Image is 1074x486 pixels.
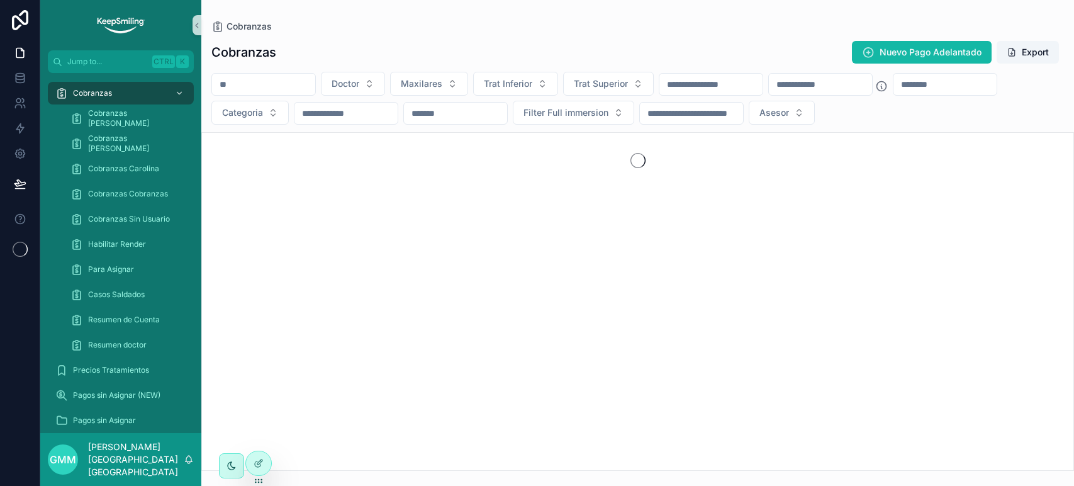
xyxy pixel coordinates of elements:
a: Cobranzas [PERSON_NAME] [63,132,194,155]
span: Resumen de Cuenta [88,315,160,325]
span: Resumen doctor [88,340,147,350]
span: Cobranzas Cobranzas [88,189,168,199]
a: Pagos sin Asignar (NEW) [48,384,194,407]
a: Cobranzas [48,82,194,105]
span: Habilitar Render [88,239,146,249]
span: Trat Inferior [484,77,532,90]
span: Precios Tratamientos [73,365,149,375]
span: Doctor [332,77,359,90]
a: Cobranzas Cobranzas [63,183,194,205]
span: Jump to... [67,57,147,67]
span: Para Asignar [88,264,134,274]
span: Cobranzas [PERSON_NAME] [88,133,181,154]
a: Precios Tratamientos [48,359,194,381]
span: GMM [50,452,76,467]
a: Casos Saldados [63,283,194,306]
span: Cobranzas [PERSON_NAME] [88,108,181,128]
span: Cobranzas Carolina [88,164,159,174]
img: App logo [96,15,145,35]
span: Ctrl [152,55,175,68]
p: [PERSON_NAME][GEOGRAPHIC_DATA][GEOGRAPHIC_DATA] [88,441,184,478]
span: K [177,57,187,67]
button: Export [997,41,1059,64]
button: Select Button [321,72,385,96]
span: Pagos sin Asignar [73,415,136,426]
span: Pagos sin Asignar (NEW) [73,390,160,400]
h1: Cobranzas [211,43,276,61]
button: Select Button [749,101,815,125]
a: Cobranzas Sin Usuario [63,208,194,230]
span: Cobranzas Sin Usuario [88,214,170,224]
a: Pagos sin Asignar [48,409,194,432]
span: Filter Full immersion [523,106,608,119]
a: Cobranzas [PERSON_NAME] [63,107,194,130]
a: Para Asignar [63,258,194,281]
button: Nuevo Pago Adelantado [852,41,992,64]
a: Resumen de Cuenta [63,308,194,331]
span: Trat Superior [574,77,628,90]
button: Select Button [211,101,289,125]
button: Select Button [563,72,654,96]
a: Cobranzas Carolina [63,157,194,180]
span: Cobranzas [227,20,272,33]
button: Jump to...CtrlK [48,50,194,73]
span: Cobranzas [73,88,112,98]
span: Casos Saldados [88,290,145,300]
button: Select Button [473,72,558,96]
span: Asesor [759,106,789,119]
span: Maxilares [401,77,442,90]
span: Categoria [222,106,263,119]
button: Select Button [513,101,634,125]
span: Nuevo Pago Adelantado [880,46,982,59]
div: scrollable content [40,73,201,433]
button: Select Button [390,72,468,96]
a: Resumen doctor [63,334,194,356]
a: Habilitar Render [63,233,194,256]
a: Cobranzas [211,20,272,33]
